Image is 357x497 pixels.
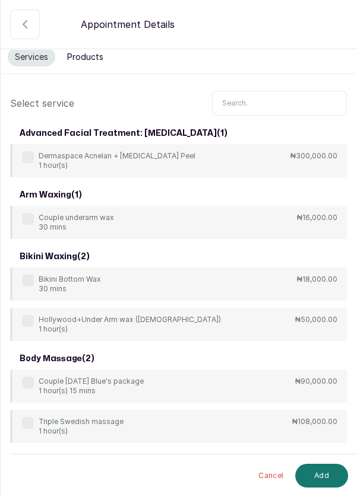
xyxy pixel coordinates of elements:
button: Cancel [251,464,290,488]
button: Services [8,47,55,66]
p: Dermaspace Acnelan + [MEDICAL_DATA] Peel [39,151,195,161]
p: ₦300,000.00 [290,151,337,161]
p: Couple [DATE] Blue's package [39,377,144,386]
p: 1 hour(s) [39,161,195,170]
button: Products [60,47,110,66]
input: Search. [212,91,347,116]
p: 1 hour(s) [39,324,221,334]
p: Appointment Details [81,17,175,31]
p: Triple Swedish massage [39,417,124,426]
h3: arm waxing ( 1 ) [20,189,82,201]
p: Bikini Bottom Wax [39,275,101,284]
p: ₦90,000.00 [295,377,337,386]
p: ₦18,000.00 [297,275,337,284]
h3: body massage ( 2 ) [20,353,94,365]
button: Add [295,464,348,488]
p: Hollywood+Under Arm wax ([DEMOGRAPHIC_DATA]) [39,315,221,324]
p: 30 mins [39,222,114,232]
p: ₦50,000.00 [295,315,337,324]
p: 1 hour(s) [39,426,124,436]
h3: bikini waxing ( 2 ) [20,251,90,263]
p: Couple underarm wax [39,213,114,222]
p: ₦108,000.00 [292,417,337,426]
p: 30 mins [39,284,101,294]
p: Select service [10,96,74,110]
h3: advanced facial treatment: [MEDICAL_DATA] ( 1 ) [20,128,228,139]
p: 1 hour(s) 15 mins [39,386,144,396]
p: ₦16,000.00 [297,213,337,222]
